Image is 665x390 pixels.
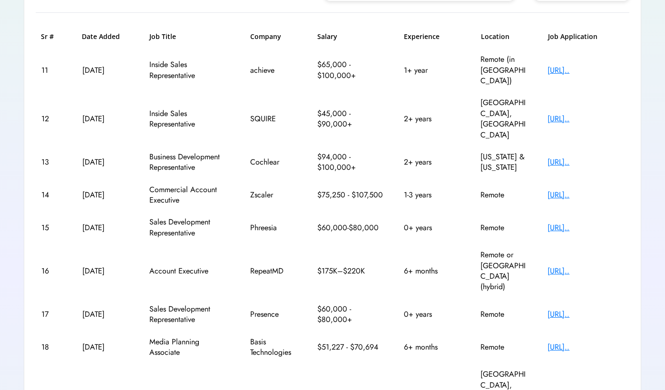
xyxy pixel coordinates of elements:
div: [URL].. [548,157,624,167]
h6: Job Application [548,32,624,41]
div: $60,000-$80,000 [317,223,384,233]
div: Zscaler [250,190,298,200]
div: 17 [41,309,63,320]
div: 1-3 years [404,190,461,200]
div: 6+ months [404,342,461,352]
div: $94,000 - $100,000+ [317,152,384,173]
div: 2+ years [404,157,461,167]
div: Basis Technologies [250,337,298,358]
div: SQUIRE [250,114,298,124]
div: [DATE] [82,65,130,76]
div: [URL].. [548,309,624,320]
div: Inside Sales Representative [149,108,230,130]
h6: Company [250,32,298,41]
h6: Salary [317,32,384,41]
div: [URL].. [548,342,624,352]
div: Remote or [GEOGRAPHIC_DATA] (hybrid) [480,250,528,292]
div: 6+ months [404,266,461,276]
div: Media Planning Associate [149,337,230,358]
div: Account Executive [149,266,230,276]
div: $60,000 - $80,000+ [317,304,384,325]
div: [URL].. [548,190,624,200]
div: Remote [480,342,528,352]
div: Remote [480,309,528,320]
h6: Location [481,32,528,41]
div: 16 [41,266,63,276]
div: Commercial Account Executive [149,185,230,206]
div: 14 [41,190,63,200]
div: 1+ year [404,65,461,76]
div: RepeatMD [250,266,298,276]
h6: Job Title [149,32,176,41]
div: 15 [41,223,63,233]
div: achieve [250,65,298,76]
div: 11 [41,65,63,76]
div: [DATE] [82,223,130,233]
div: 18 [41,342,63,352]
div: [URL].. [548,114,624,124]
div: 0+ years [404,309,461,320]
div: Inside Sales Representative [149,59,230,81]
h6: Sr # [41,32,62,41]
div: 2+ years [404,114,461,124]
div: Remote [480,190,528,200]
div: $65,000 - $100,000+ [317,59,384,81]
div: [DATE] [82,342,130,352]
div: [URL].. [548,266,624,276]
div: [GEOGRAPHIC_DATA], [GEOGRAPHIC_DATA] [480,97,528,140]
h6: Experience [404,32,461,41]
div: [DATE] [82,114,130,124]
div: [URL].. [548,223,624,233]
div: Sales Development Representative [149,217,230,238]
div: [DATE] [82,309,130,320]
div: [DATE] [82,157,130,167]
h6: Date Added [82,32,129,41]
div: Sales Development Representative [149,304,230,325]
div: [DATE] [82,266,130,276]
div: $75,250 - $107,500 [317,190,384,200]
div: $175K–$220K [317,266,384,276]
div: $51,227 - $70,694 [317,342,384,352]
div: Presence [250,309,298,320]
div: Cochlear [250,157,298,167]
div: [DATE] [82,190,130,200]
div: [US_STATE] & [US_STATE] [480,152,528,173]
div: 13 [41,157,63,167]
div: Remote [480,223,528,233]
div: Business Development Representative [149,152,230,173]
div: $45,000 - $90,000+ [317,108,384,130]
div: [URL].. [548,65,624,76]
div: Remote (in [GEOGRAPHIC_DATA]) [480,54,528,86]
div: 0+ years [404,223,461,233]
div: 12 [41,114,63,124]
div: Phreesia [250,223,298,233]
